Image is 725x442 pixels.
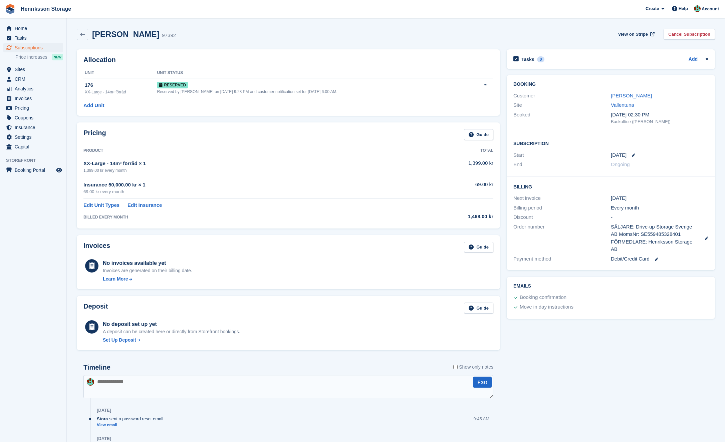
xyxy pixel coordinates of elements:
div: 1,399.00 kr every month [83,167,393,173]
h2: Invoices [83,242,110,253]
div: [DATE] [611,194,708,202]
span: Invoices [15,94,55,103]
span: Price increases [15,54,47,60]
div: 1,468.00 kr [393,213,493,220]
span: Analytics [15,84,55,93]
a: View on Stripe [616,29,656,40]
div: End [513,161,611,168]
p: A deposit can be created here or directly from Storefront bookings. [103,328,240,335]
div: Backoffice ([PERSON_NAME]) [611,118,708,125]
div: 0 [537,56,545,62]
input: Show only notes [453,364,458,371]
a: menu [3,165,63,175]
h2: Allocation [83,56,493,64]
a: menu [3,24,63,33]
h2: Billing [513,183,708,190]
a: Preview store [55,166,63,174]
div: 69.00 kr every month [83,188,393,195]
a: Add [689,56,698,63]
div: 9:45 AM [473,416,489,422]
a: Edit Insurance [128,201,162,209]
div: Payment method [513,255,611,263]
span: Capital [15,142,55,151]
div: Billing period [513,204,611,212]
a: [PERSON_NAME] [611,93,652,98]
th: Unit [83,68,157,78]
a: Cancel Subscription [664,29,715,40]
h2: Booking [513,82,708,87]
div: Start [513,151,611,159]
div: Every month [611,204,708,212]
h2: Tasks [521,56,534,62]
div: Site [513,101,611,109]
div: Reserved by [PERSON_NAME] on [DATE] 9:23 PM and customer notification set for [DATE] 6:00 AM. [157,89,469,95]
div: No deposit set up yet [103,320,240,328]
th: Product [83,145,393,156]
div: - [611,213,708,221]
div: BILLED EVERY MONTH [83,214,393,220]
time: 2025-08-19 23:00:00 UTC [611,151,627,159]
img: stora-icon-8386f47178a22dfd0bd8f6a31ec36ba5ce8667c1dd55bd0f319d3a0aa187defe.svg [5,4,15,14]
img: Isak Martinelle [87,378,94,386]
div: XX-Large - 14m² förråd [85,89,157,95]
span: Account [702,6,719,12]
a: menu [3,74,63,84]
span: Help [679,5,688,12]
div: sent a password reset email [97,416,167,422]
span: CRM [15,74,55,84]
div: [DATE] [97,436,111,441]
div: Customer [513,92,611,100]
a: Guide [464,129,493,140]
div: Booking confirmation [520,294,566,302]
span: Settings [15,132,55,142]
span: Pricing [15,103,55,113]
div: Move in day instructions [520,303,573,311]
a: Learn More [103,276,192,283]
span: SÄLJARE: Drive-up Storage Sverige AB MomsNr: SE559485328401 FÖRMEDLARE: Henriksson Storage AB [611,223,698,253]
span: Create [646,5,659,12]
span: Stora [97,416,108,422]
a: menu [3,94,63,103]
h2: Subscription [513,140,708,146]
span: View on Stripe [618,31,648,38]
div: [DATE] [97,408,111,413]
a: Edit Unit Types [83,201,119,209]
a: menu [3,33,63,43]
a: Price increases NEW [15,53,63,61]
a: Henriksson Storage [18,3,74,14]
div: Set Up Deposit [103,337,136,344]
div: 97392 [162,32,176,39]
td: 1,399.00 kr [393,156,493,177]
h2: Pricing [83,129,106,140]
a: Guide [464,242,493,253]
div: Discount [513,213,611,221]
th: Unit Status [157,68,469,78]
a: menu [3,43,63,52]
a: menu [3,142,63,151]
span: Reserved [157,82,188,88]
span: Subscriptions [15,43,55,52]
a: Vallentuna [611,102,634,108]
a: Add Unit [83,102,104,109]
h2: [PERSON_NAME] [92,30,159,39]
a: Guide [464,303,493,314]
a: menu [3,84,63,93]
div: Debit/Credit Card [611,255,708,263]
div: XX-Large - 14m² förråd × 1 [83,160,393,167]
div: Learn More [103,276,128,283]
label: Show only notes [453,364,493,371]
a: menu [3,113,63,122]
div: NEW [52,54,63,60]
span: Storefront [6,157,66,164]
div: No invoices available yet [103,259,192,267]
img: Isak Martinelle [694,5,701,12]
div: Booked [513,111,611,125]
a: menu [3,103,63,113]
h2: Deposit [83,303,108,314]
div: Invoices are generated on their billing date. [103,267,192,274]
a: View email [97,422,167,428]
a: menu [3,65,63,74]
span: Booking Portal [15,165,55,175]
span: Ongoing [611,161,630,167]
span: Sites [15,65,55,74]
